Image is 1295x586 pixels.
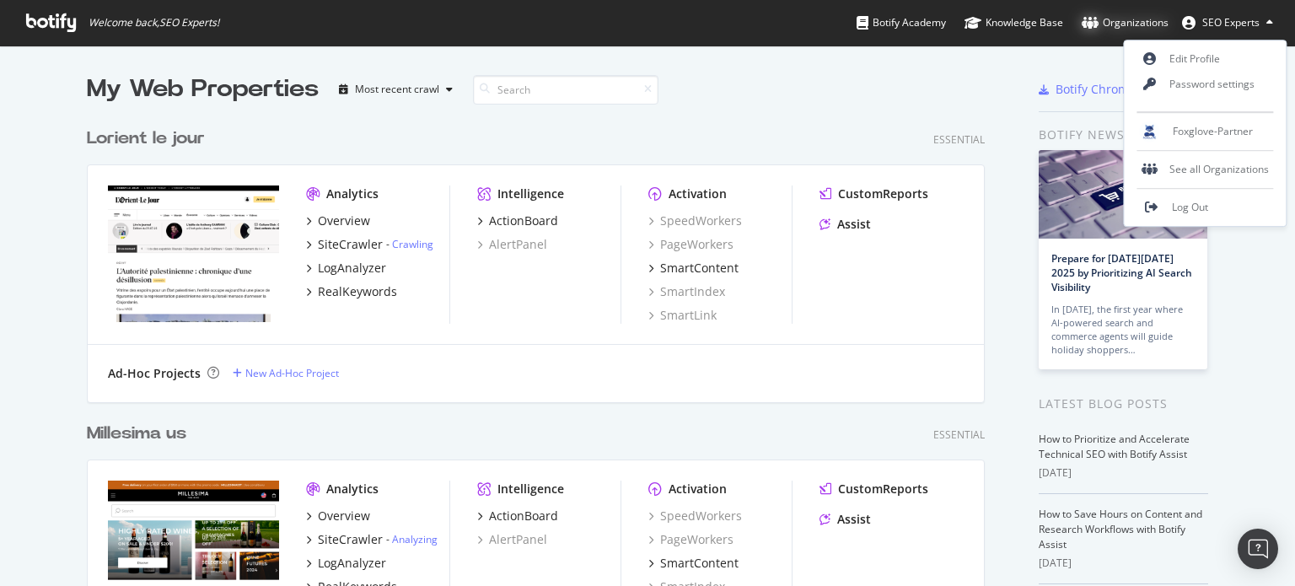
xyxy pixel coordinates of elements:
[1238,529,1278,569] div: Open Intercom Messenger
[660,260,739,277] div: SmartContent
[497,185,564,202] div: Intelligence
[1039,395,1208,413] div: Latest Blog Posts
[108,185,279,322] img: lorientlejour.com
[386,237,433,251] div: -
[108,365,201,382] div: Ad-Hoc Projects
[473,75,658,105] input: Search
[355,84,439,94] div: Most recent crawl
[318,236,383,253] div: SiteCrawler
[306,283,397,300] a: RealKeywords
[819,185,928,202] a: CustomReports
[477,508,558,524] a: ActionBoard
[1173,125,1253,139] span: Foxglove-Partner
[1039,81,1174,98] a: Botify Chrome Plugin
[87,422,186,446] div: Millesima us
[87,126,212,151] a: Lorient le jour
[648,508,742,524] a: SpeedWorkers
[306,508,370,524] a: Overview
[1039,432,1190,461] a: How to Prioritize and Accelerate Technical SEO with Botify Assist
[1125,72,1287,97] a: Password settings
[838,481,928,497] div: CustomReports
[837,216,871,233] div: Assist
[1125,46,1287,72] a: Edit Profile
[1039,507,1202,551] a: How to Save Hours on Content and Research Workflows with Botify Assist
[837,511,871,528] div: Assist
[1039,556,1208,571] div: [DATE]
[819,216,871,233] a: Assist
[1056,81,1174,98] div: Botify Chrome Plugin
[326,185,379,202] div: Analytics
[819,481,928,497] a: CustomReports
[819,511,871,528] a: Assist
[933,132,985,147] div: Essential
[489,508,558,524] div: ActionBoard
[306,212,370,229] a: Overview
[648,236,733,253] a: PageWorkers
[477,531,547,548] a: AlertPanel
[669,185,727,202] div: Activation
[392,237,433,251] a: Crawling
[332,76,459,103] button: Most recent crawl
[318,531,383,548] div: SiteCrawler
[87,73,319,106] div: My Web Properties
[648,307,717,324] a: SmartLink
[1039,150,1207,239] img: Prepare for Black Friday 2025 by Prioritizing AI Search Visibility
[648,283,725,300] a: SmartIndex
[306,531,438,548] a: SiteCrawler- Analyzing
[87,126,205,151] div: Lorient le jour
[497,481,564,497] div: Intelligence
[392,532,438,546] a: Analyzing
[648,260,739,277] a: SmartContent
[306,260,386,277] a: LogAnalyzer
[1051,251,1192,294] a: Prepare for [DATE][DATE] 2025 by Prioritizing AI Search Visibility
[326,481,379,497] div: Analytics
[318,212,370,229] div: Overview
[648,212,742,229] a: SpeedWorkers
[648,531,733,548] a: PageWorkers
[318,283,397,300] div: RealKeywords
[233,366,339,380] a: New Ad-Hoc Project
[306,236,433,253] a: SiteCrawler- Crawling
[477,212,558,229] a: ActionBoard
[1140,121,1160,142] img: Foxglove-Partner
[660,555,739,572] div: SmartContent
[933,427,985,442] div: Essential
[1169,9,1287,36] button: SEO Experts
[245,366,339,380] div: New Ad-Hoc Project
[89,16,219,30] span: Welcome back, SEO Experts !
[857,14,946,31] div: Botify Academy
[648,555,739,572] a: SmartContent
[1125,157,1287,182] div: See all Organizations
[306,555,386,572] a: LogAnalyzer
[477,236,547,253] a: AlertPanel
[1039,465,1208,481] div: [DATE]
[1125,195,1287,220] a: Log Out
[1051,303,1195,357] div: In [DATE], the first year where AI-powered search and commerce agents will guide holiday shoppers…
[669,481,727,497] div: Activation
[838,185,928,202] div: CustomReports
[489,212,558,229] div: ActionBoard
[318,555,386,572] div: LogAnalyzer
[386,532,438,546] div: -
[318,508,370,524] div: Overview
[1172,201,1208,215] span: Log Out
[318,260,386,277] div: LogAnalyzer
[1082,14,1169,31] div: Organizations
[87,422,193,446] a: Millesima us
[1202,15,1260,30] span: SEO Experts
[965,14,1063,31] div: Knowledge Base
[1039,126,1208,144] div: Botify news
